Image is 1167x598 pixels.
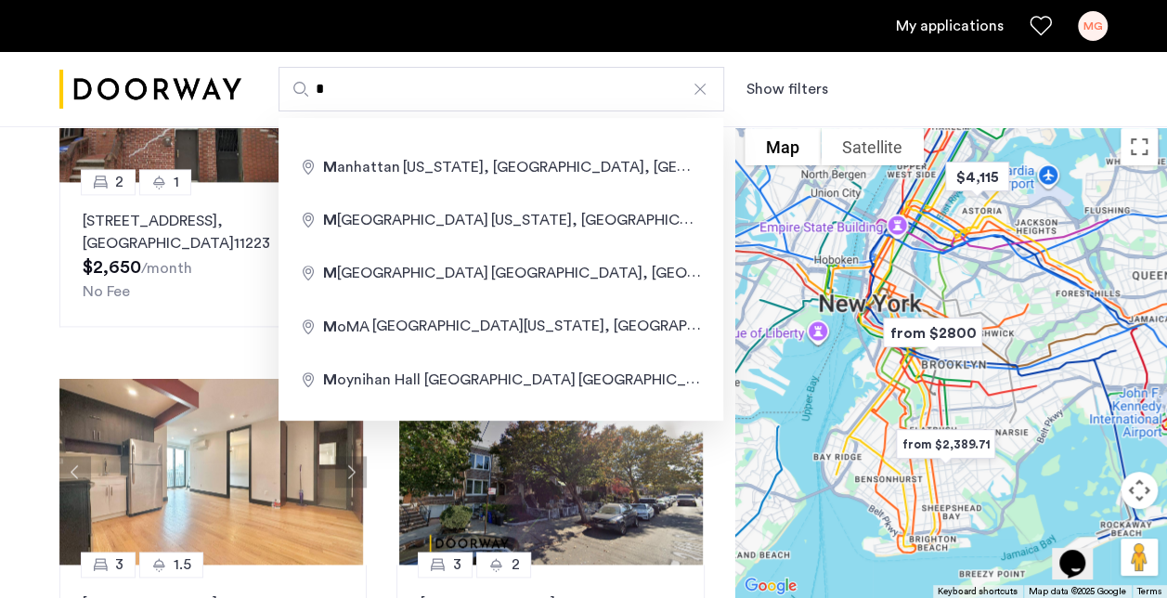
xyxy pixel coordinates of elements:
span: M [323,160,337,175]
span: [US_STATE], [GEOGRAPHIC_DATA], [GEOGRAPHIC_DATA] [403,159,805,175]
span: M [323,372,337,387]
img: dc6efc1f-24ba-4395-9182-45437e21be9a_638882120050713957.png [399,379,703,565]
img: 2014_638447297349410055.jpeg [59,379,363,565]
button: Next apartment [335,456,367,487]
span: [US_STATE], [GEOGRAPHIC_DATA], [GEOGRAPHIC_DATA] [491,212,893,227]
span: oMA [323,319,372,334]
span: 1 [174,171,179,193]
span: No Fee [83,284,130,299]
button: Keyboard shortcuts [938,585,1018,598]
span: Map data ©2025 Google [1029,587,1126,596]
button: Toggle fullscreen view [1121,128,1158,165]
span: 2 [511,553,519,576]
div: MG [1078,11,1108,41]
span: [GEOGRAPHIC_DATA][US_STATE], [GEOGRAPHIC_DATA], [GEOGRAPHIC_DATA] [372,318,926,333]
p: [STREET_ADDRESS] 11223 [83,210,344,254]
div: $4,115 [930,149,1024,205]
span: [GEOGRAPHIC_DATA] [323,266,491,280]
sub: /month [141,261,192,276]
span: M [323,266,337,280]
span: 1.5 [174,553,191,576]
a: Open this area in Google Maps (opens a new window) [740,574,801,598]
button: Map camera controls [1121,472,1158,509]
input: Apartment Search [279,67,724,111]
span: 3 [115,553,123,576]
div: from $2800 [868,305,997,361]
span: $2,650 [83,258,141,277]
span: 2 [115,171,123,193]
iframe: chat widget [1052,524,1111,579]
span: [GEOGRAPHIC_DATA][US_STATE], [GEOGRAPHIC_DATA], [GEOGRAPHIC_DATA] [578,371,1132,387]
a: Terms (opens in new tab) [1137,585,1161,598]
img: logo [59,55,241,124]
span: 3 [452,553,460,576]
span: [GEOGRAPHIC_DATA] [323,213,491,227]
a: Favorites [1030,15,1052,37]
span: [GEOGRAPHIC_DATA], [GEOGRAPHIC_DATA], [GEOGRAPHIC_DATA] [491,265,964,280]
span: M [323,213,337,227]
button: Previous apartment [59,456,91,487]
button: Show street map [745,128,821,165]
button: Show or hide filters [746,78,828,100]
a: My application [896,15,1004,37]
span: M [323,319,337,334]
div: from $2,389.71 [881,416,1010,473]
button: Show satellite imagery [821,128,924,165]
span: oynihan Hall [GEOGRAPHIC_DATA] [323,372,578,387]
img: Google [740,574,801,598]
span: anhattan [323,160,403,175]
a: Cazamio logo [59,55,241,124]
button: Drag Pegman onto the map to open Street View [1121,539,1158,576]
a: 21[STREET_ADDRESS], [GEOGRAPHIC_DATA]11223No Fee [59,182,367,327]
